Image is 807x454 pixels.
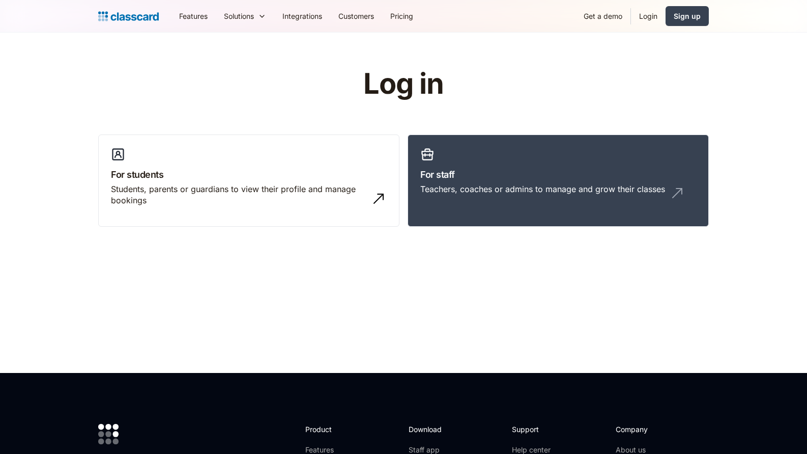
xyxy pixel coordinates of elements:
a: Login [631,5,666,28]
h3: For students [111,168,387,181]
h2: Support [512,424,553,435]
a: Pricing [382,5,421,28]
h2: Company [616,424,683,435]
a: For studentsStudents, parents or guardians to view their profile and manage bookings [98,135,399,227]
div: Solutions [216,5,274,28]
h2: Product [305,424,360,435]
div: Students, parents or guardians to view their profile and manage bookings [111,183,366,206]
a: home [98,9,159,23]
a: Sign up [666,6,709,26]
a: Integrations [274,5,330,28]
a: For staffTeachers, coaches or admins to manage and grow their classes [408,135,709,227]
h3: For staff [420,168,696,181]
h2: Download [409,424,450,435]
div: Solutions [224,11,254,21]
div: Sign up [674,11,701,21]
div: Teachers, coaches or admins to manage and grow their classes [420,183,665,195]
a: Get a demo [575,5,630,28]
h1: Log in [242,68,565,100]
a: Customers [330,5,382,28]
a: Features [171,5,216,28]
